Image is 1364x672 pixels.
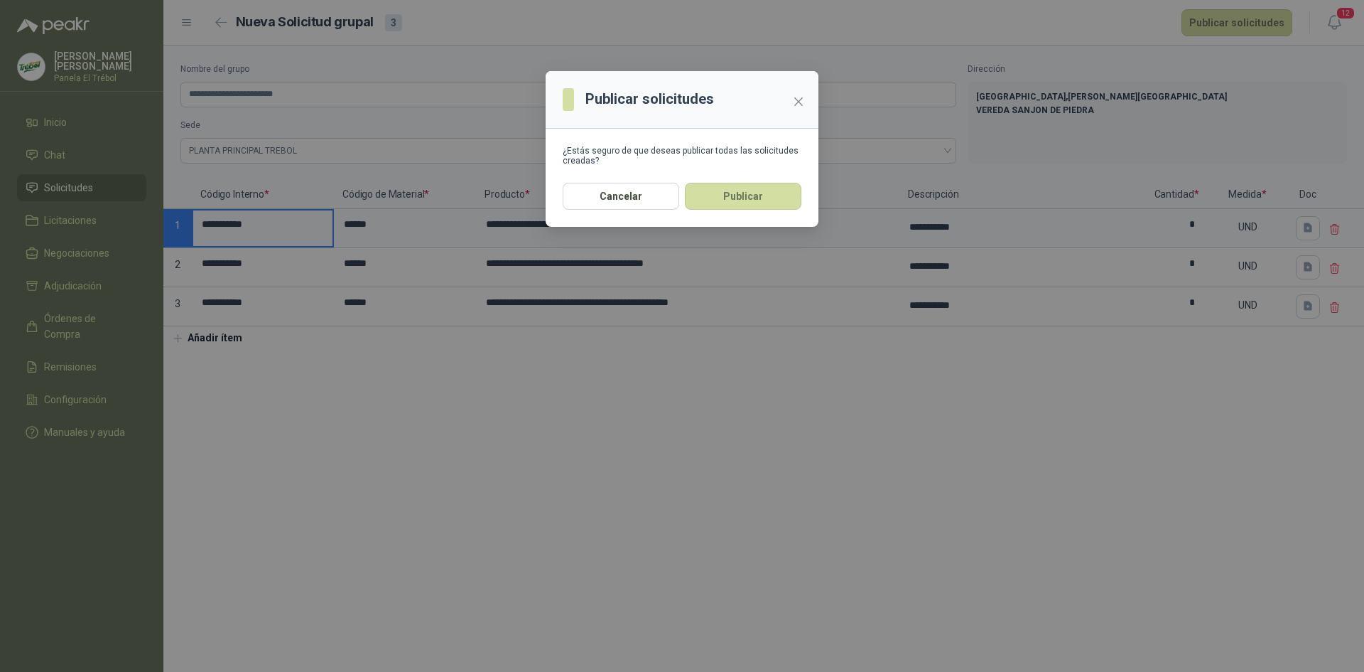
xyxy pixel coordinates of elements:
[585,88,714,110] h3: Publicar solicitudes
[563,183,679,210] button: Cancelar
[787,90,810,113] button: Close
[563,146,801,166] div: ¿Estás seguro de que deseas publicar todas las solicitudes creadas?
[793,96,804,107] span: close
[685,183,801,210] button: Publicar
